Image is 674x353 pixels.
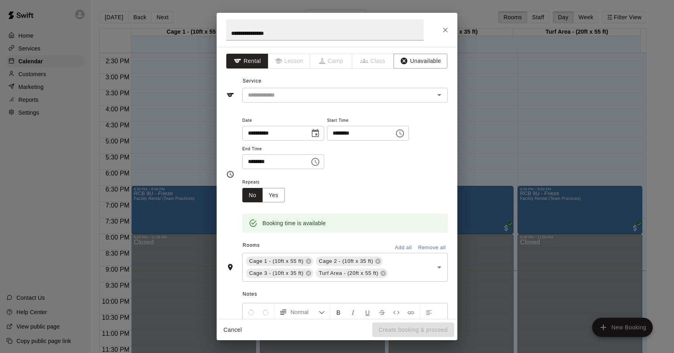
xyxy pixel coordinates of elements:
button: Cancel [220,323,246,337]
button: Unavailable [394,54,447,69]
button: Add all [390,242,416,254]
div: Turf Area - (20ft x 55 ft) [316,268,388,278]
button: Format Underline [361,305,374,319]
button: Formatting Options [276,305,328,319]
svg: Timing [226,170,234,178]
span: Cage 3 - (10ft x 35 ft) [246,269,307,277]
span: Upgrade your plan to access this feature [352,54,394,69]
button: Undo [244,305,258,319]
button: Left Align [422,305,436,319]
svg: Rooms [226,263,234,271]
span: Upgrade your plan to access this feature [310,54,352,69]
button: Remove all [416,242,448,254]
span: Service [243,78,262,84]
span: Turf Area - (20ft x 55 ft) [316,269,382,277]
button: Yes [262,188,285,203]
button: Open [434,89,445,101]
span: Cage 2 - (10ft x 35 ft) [316,257,377,265]
button: Choose date, selected date is Aug 17, 2025 [307,125,323,141]
svg: Service [226,91,234,99]
div: Cage 3 - (10ft x 35 ft) [246,268,313,278]
button: No [242,188,263,203]
button: Choose time, selected time is 9:30 PM [307,154,323,170]
span: End Time [242,144,324,155]
span: Upgrade your plan to access this feature [268,54,311,69]
div: Booking time is available [262,216,326,230]
button: Format Italics [346,305,360,319]
button: Open [434,262,445,273]
span: Rooms [243,242,260,248]
div: outlined button group [242,188,285,203]
span: Date [242,115,324,126]
button: Rental [226,54,268,69]
div: Cage 2 - (10ft x 35 ft) [316,256,383,266]
button: Insert Link [404,305,418,319]
button: Close [438,23,453,37]
div: Cage 1 - (10ft x 55 ft) [246,256,313,266]
button: Format Bold [332,305,345,319]
span: Start Time [327,115,409,126]
button: Insert Code [390,305,403,319]
span: Normal [290,308,319,316]
button: Choose time, selected time is 3:00 PM [392,125,408,141]
span: Cage 1 - (10ft x 55 ft) [246,257,307,265]
button: Format Strikethrough [375,305,389,319]
button: Redo [259,305,272,319]
span: Notes [243,288,448,301]
span: Repeats [242,177,291,188]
